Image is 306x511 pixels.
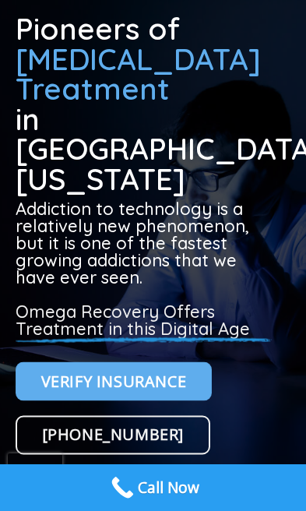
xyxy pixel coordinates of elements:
[16,303,276,337] p: Omega Recovery Offers Treatment in this Digital Age
[16,14,276,194] h1: Pioneers of in [GEOGRAPHIC_DATA], [US_STATE]
[16,40,261,108] span: [MEDICAL_DATA] Treatment
[138,476,199,500] span: Call Now
[42,422,184,447] span: [PHONE_NUMBER]
[16,416,210,455] a: [PHONE_NUMBER]
[8,453,62,500] iframe: reCAPTCHA
[41,369,187,394] span: Verify Insurance
[16,200,276,337] h3: Addiction to technology is a relatively new phenomenon, but it is one of the fastest growing addi...
[16,362,213,401] a: Verify Insurance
